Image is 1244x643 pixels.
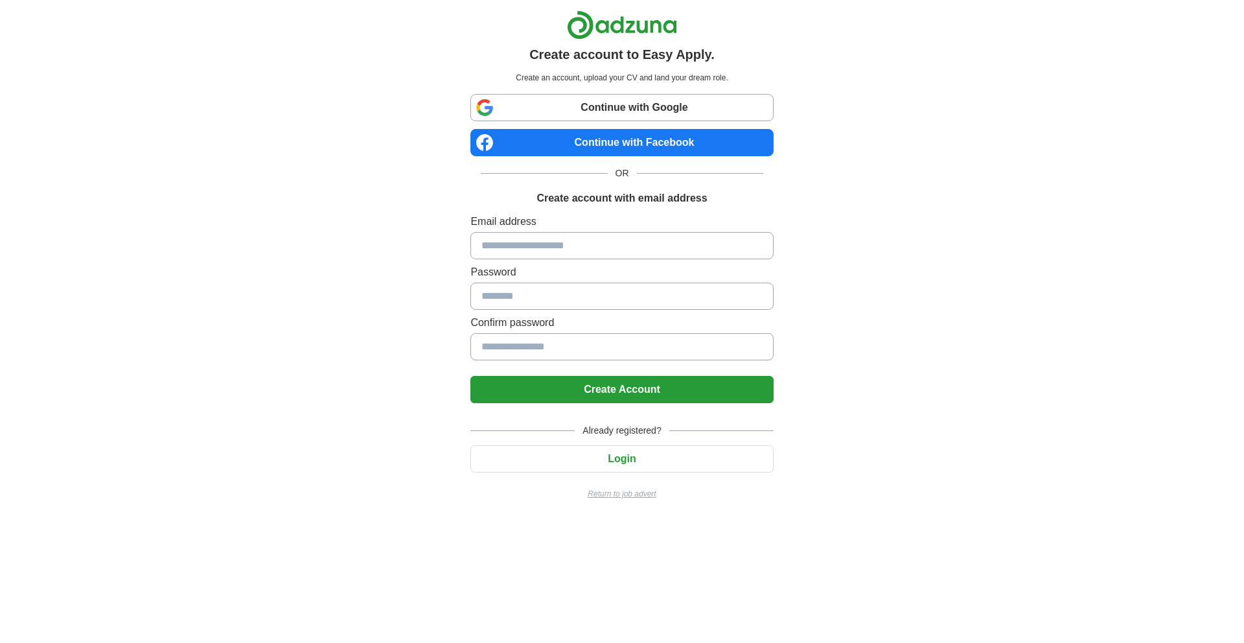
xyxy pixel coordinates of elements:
[470,129,773,156] a: Continue with Facebook
[470,488,773,500] a: Return to job advert
[529,45,715,64] h1: Create account to Easy Apply.
[575,424,669,438] span: Already registered?
[470,376,773,403] button: Create Account
[473,72,770,84] p: Create an account, upload your CV and land your dream role.
[470,445,773,473] button: Login
[470,264,773,280] label: Password
[470,214,773,229] label: Email address
[470,94,773,121] a: Continue with Google
[536,191,707,206] h1: Create account with email address
[470,315,773,331] label: Confirm password
[470,453,773,464] a: Login
[567,10,677,40] img: Adzuna logo
[608,167,637,180] span: OR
